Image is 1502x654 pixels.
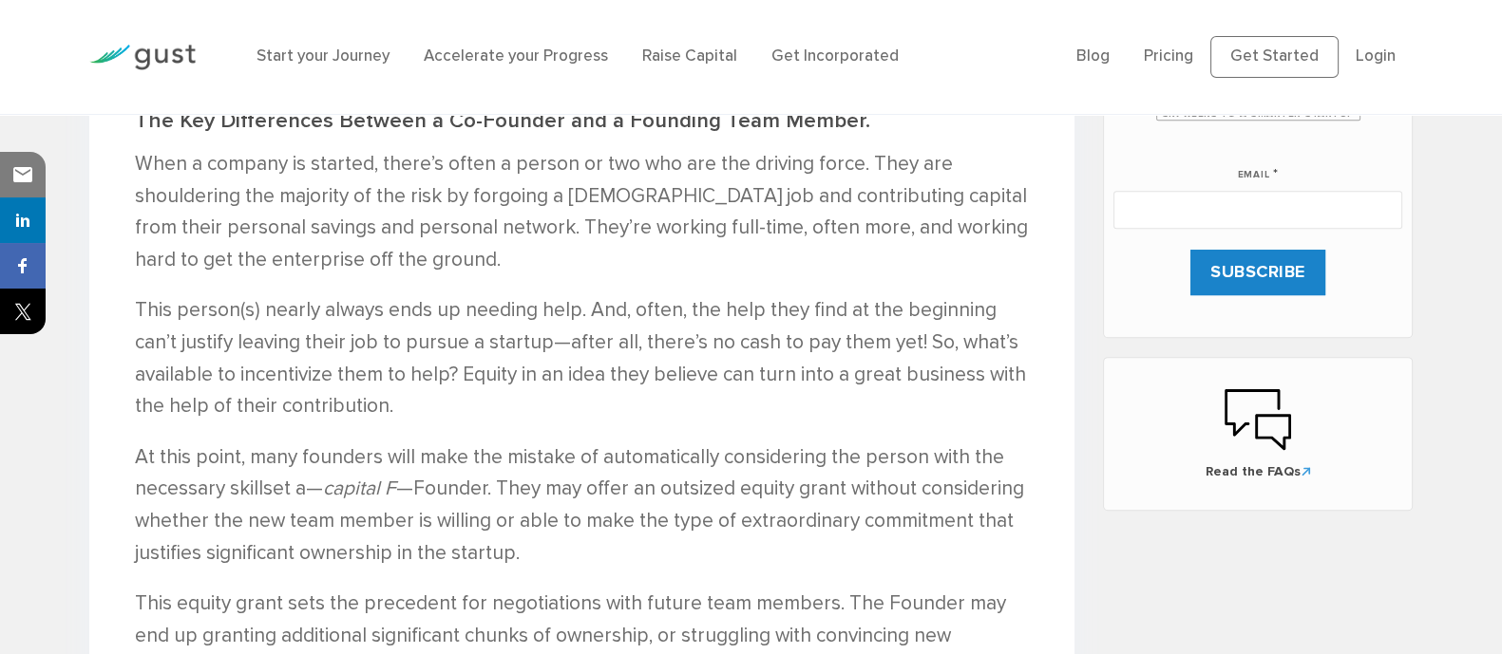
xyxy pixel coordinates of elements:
span: Read the FAQs [1123,462,1393,481]
strong: The Key Differences Between a Co-Founder and a Founding Team Member. [135,108,870,133]
a: Accelerate your Progress [424,47,608,65]
em: capital F [323,476,396,500]
a: Blog [1076,47,1110,65]
input: SUBSCRIBE [1190,250,1325,295]
a: Get Started [1210,36,1339,78]
p: This person(s) nearly always ends up needing help. And, often, the help they find at the beginnin... [135,294,1029,421]
a: Pricing [1144,47,1193,65]
p: At this point, many founders will make the mistake of automatically considering the person with t... [135,441,1029,569]
a: Start your Journey [257,47,390,65]
a: Read the FAQs [1123,386,1393,481]
a: Login [1356,47,1396,65]
a: Raise Capital [642,47,737,65]
img: Gust Logo [89,45,196,70]
label: Email [1238,145,1279,183]
a: Get Incorporated [771,47,899,65]
p: When a company is started, there’s often a person or two who are the driving force. They are shou... [135,148,1029,275]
